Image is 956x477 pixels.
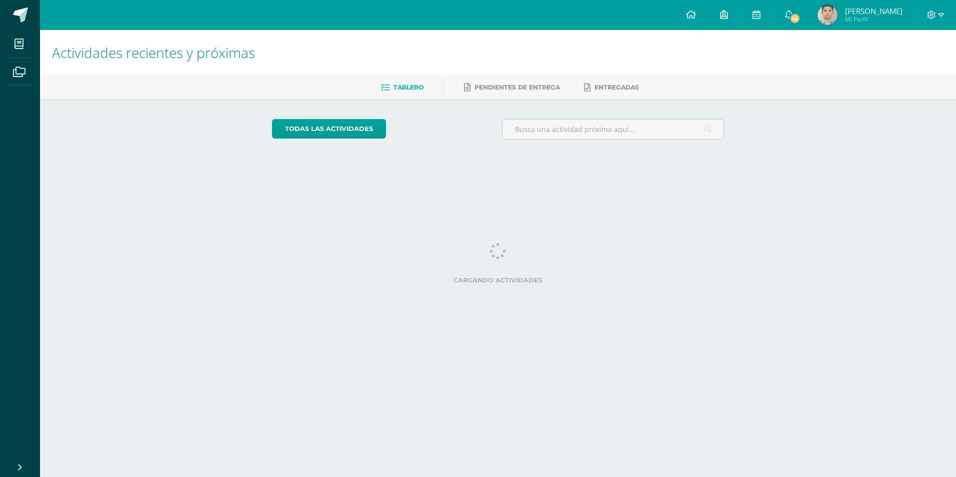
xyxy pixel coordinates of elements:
[502,119,724,139] input: Busca una actividad próxima aquí...
[393,83,423,91] span: Tablero
[381,79,423,95] a: Tablero
[464,79,560,95] a: Pendientes de entrega
[52,43,255,62] span: Actividades recientes y próximas
[584,79,639,95] a: Entregadas
[817,5,837,25] img: d2d3c1b71b2e35100ec22723f36ec8b5.png
[789,13,800,24] span: 14
[474,83,560,91] span: Pendientes de entrega
[845,6,902,16] span: [PERSON_NAME]
[272,119,386,138] a: todas las Actividades
[272,276,724,284] label: Cargando actividades
[845,15,902,23] span: Mi Perfil
[594,83,639,91] span: Entregadas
